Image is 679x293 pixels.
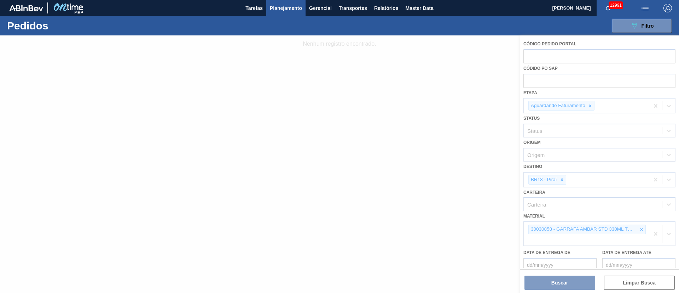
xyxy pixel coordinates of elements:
img: userActions [641,4,649,12]
button: Filtro [612,19,672,33]
button: Notificações [597,3,619,13]
img: TNhmsLtSVTkK8tSr43FrP2fwEKptu5GPRR3wAAAABJRU5ErkJggg== [9,5,43,11]
span: Filtro [642,23,654,29]
h1: Pedidos [7,22,113,30]
span: Gerencial [309,4,332,12]
span: Relatórios [374,4,398,12]
span: Planejamento [270,4,302,12]
span: Tarefas [245,4,263,12]
span: Master Data [405,4,433,12]
span: 12991 [609,1,623,9]
img: Logout [663,4,672,12]
span: Transportes [339,4,367,12]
